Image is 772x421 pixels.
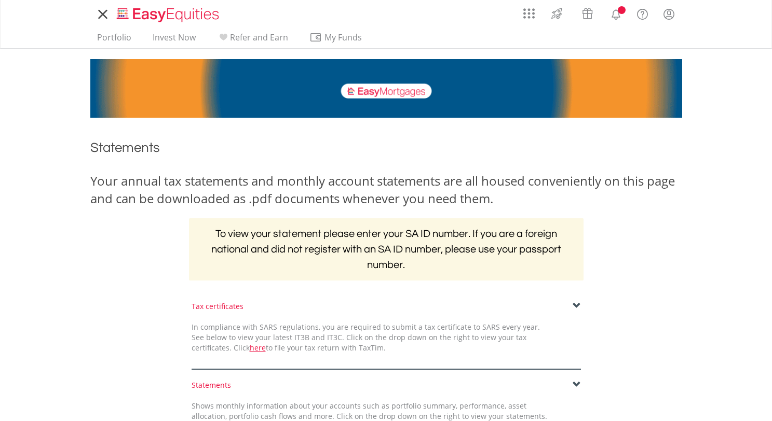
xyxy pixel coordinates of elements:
[115,6,223,23] img: EasyEquities_Logo.png
[579,5,596,22] img: vouchers-v2.svg
[90,172,682,208] div: Your annual tax statements and monthly account statements are all housed conveniently on this pag...
[90,141,160,155] span: Statements
[192,322,540,353] span: In compliance with SARS regulations, you are required to submit a tax certificate to SARS every y...
[517,3,541,19] a: AppsGrid
[603,3,629,23] a: Notifications
[523,8,535,19] img: grid-menu-icon.svg
[113,3,223,23] a: Home page
[656,3,682,25] a: My Profile
[148,32,200,48] a: Invest Now
[309,31,377,44] span: My Funds
[192,301,581,312] div: Tax certificates
[250,343,266,353] a: here
[93,32,136,48] a: Portfolio
[629,3,656,23] a: FAQ's and Support
[192,380,581,390] div: Statements
[234,343,386,353] span: Click to file your tax return with TaxTim.
[213,32,292,48] a: Refer and Earn
[90,59,682,118] img: EasyMortage Promotion Banner
[572,3,603,22] a: Vouchers
[189,218,584,280] h2: To view your statement please enter your SA ID number. If you are a foreign national and did not ...
[548,5,565,22] img: thrive-v2.svg
[230,32,288,43] span: Refer and Earn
